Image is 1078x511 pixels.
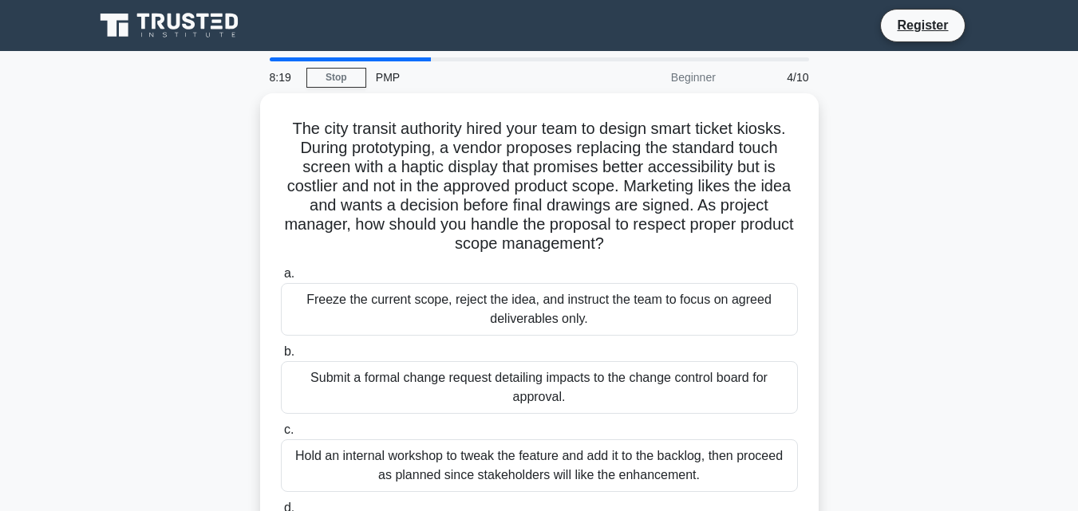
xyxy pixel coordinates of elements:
[260,61,306,93] div: 8:19
[281,283,798,336] div: Freeze the current scope, reject the idea, and instruct the team to focus on agreed deliverables ...
[284,344,294,358] span: b.
[281,361,798,414] div: Submit a formal change request detailing impacts to the change control board for approval.
[284,266,294,280] span: a.
[725,61,819,93] div: 4/10
[887,15,958,35] a: Register
[306,68,366,88] a: Stop
[366,61,586,93] div: PMP
[586,61,725,93] div: Beginner
[279,119,800,254] h5: The city transit authority hired your team to design smart ticket kiosks. During prototyping, a v...
[284,423,294,436] span: c.
[281,439,798,492] div: Hold an internal workshop to tweak the feature and add it to the backlog, then proceed as planned...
